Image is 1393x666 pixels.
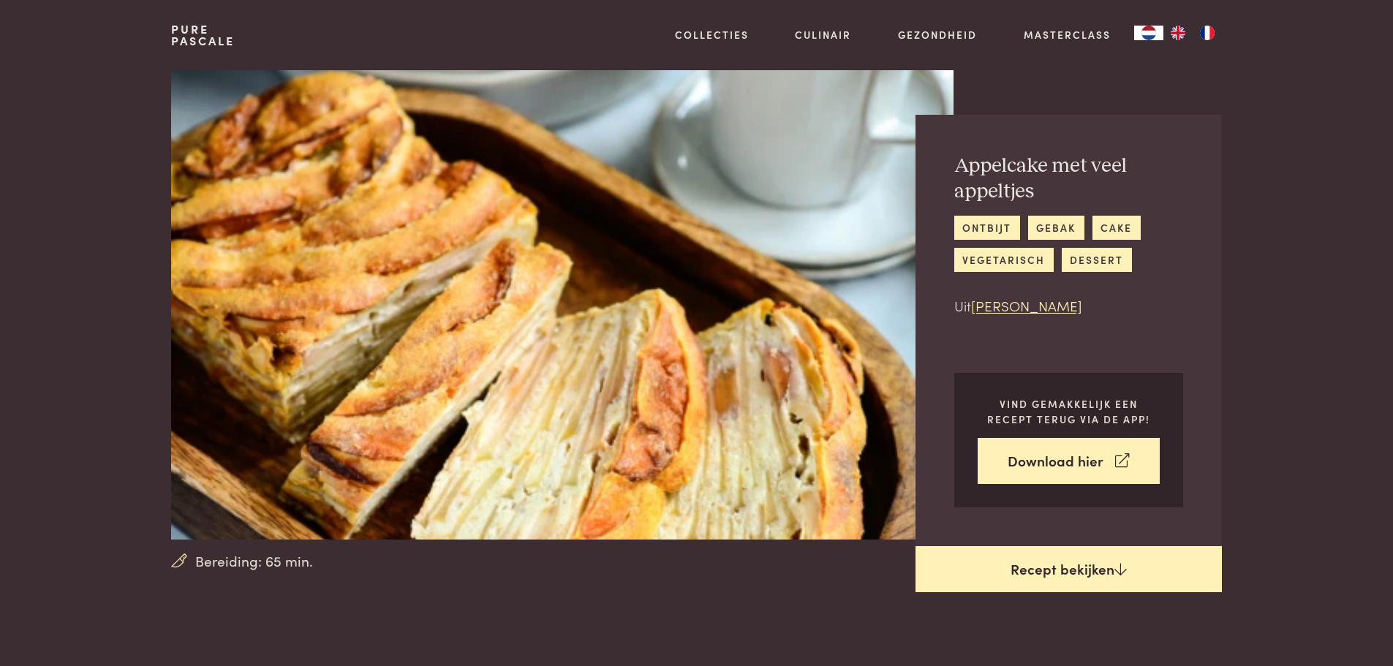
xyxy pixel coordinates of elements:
[1193,26,1222,40] a: FR
[1134,26,1163,40] a: NL
[971,295,1082,315] a: [PERSON_NAME]
[954,216,1020,240] a: ontbijt
[1134,26,1222,40] aside: Language selected: Nederlands
[954,295,1183,317] p: Uit
[916,546,1222,593] a: Recept bekijken
[954,248,1054,272] a: vegetarisch
[978,396,1160,426] p: Vind gemakkelijk een recept terug via de app!
[1163,26,1222,40] ul: Language list
[1028,216,1084,240] a: gebak
[675,27,749,42] a: Collecties
[171,70,953,540] img: Appelcake met veel appeltjes
[195,550,313,572] span: Bereiding: 65 min.
[1163,26,1193,40] a: EN
[1024,27,1111,42] a: Masterclass
[1062,248,1132,272] a: dessert
[1134,26,1163,40] div: Language
[795,27,851,42] a: Culinair
[171,23,235,47] a: PurePascale
[1092,216,1141,240] a: cake
[978,438,1160,484] a: Download hier
[954,154,1183,204] h2: Appelcake met veel appeltjes
[898,27,977,42] a: Gezondheid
